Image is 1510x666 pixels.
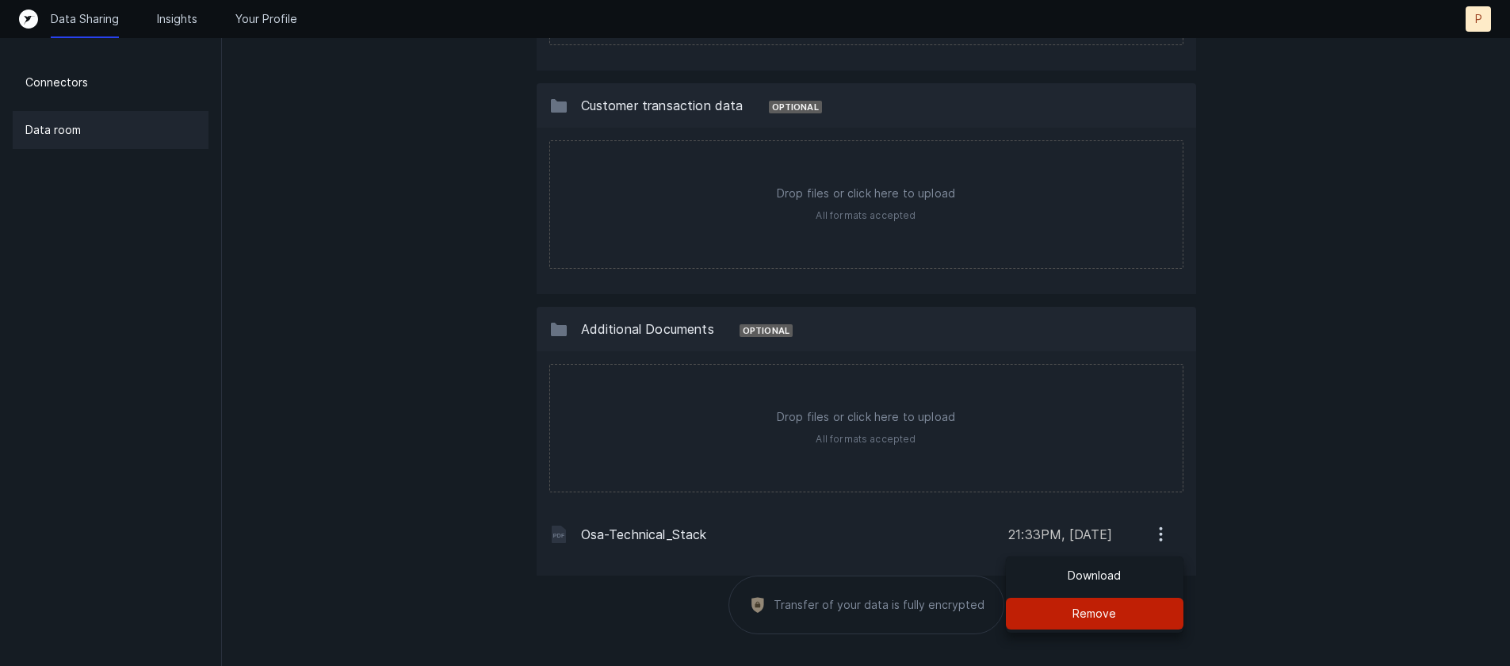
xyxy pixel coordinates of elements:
p: P [1475,11,1482,27]
a: Your Profile [235,11,297,27]
img: 13c8d1aa17ce7ae226531ffb34303e38.svg [549,96,568,115]
p: Connectors [25,73,88,92]
img: 24bafe13eeb8216b230382deb5896397.svg [748,595,767,614]
img: 13c8d1aa17ce7ae226531ffb34303e38.svg [549,320,568,339]
a: Data Sharing [51,11,119,27]
span: Customer transaction data [581,98,744,113]
span: Additional Documents [581,321,714,337]
p: Download [1068,566,1121,585]
div: Optional [740,324,793,337]
p: Transfer of your data is fully encrypted [774,599,984,610]
p: Osa-Technical_Stack [581,525,996,544]
p: Remove [1072,604,1116,623]
p: 21:33PM, [DATE] [1008,525,1112,544]
a: Insights [157,11,197,27]
div: Optional [769,101,822,113]
button: P [1466,6,1491,32]
a: Data room [13,111,208,149]
a: Connectors [13,63,208,101]
img: 4c1c1a354918672bc79fcf756030187a.svg [549,525,568,544]
p: Data room [25,121,81,140]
